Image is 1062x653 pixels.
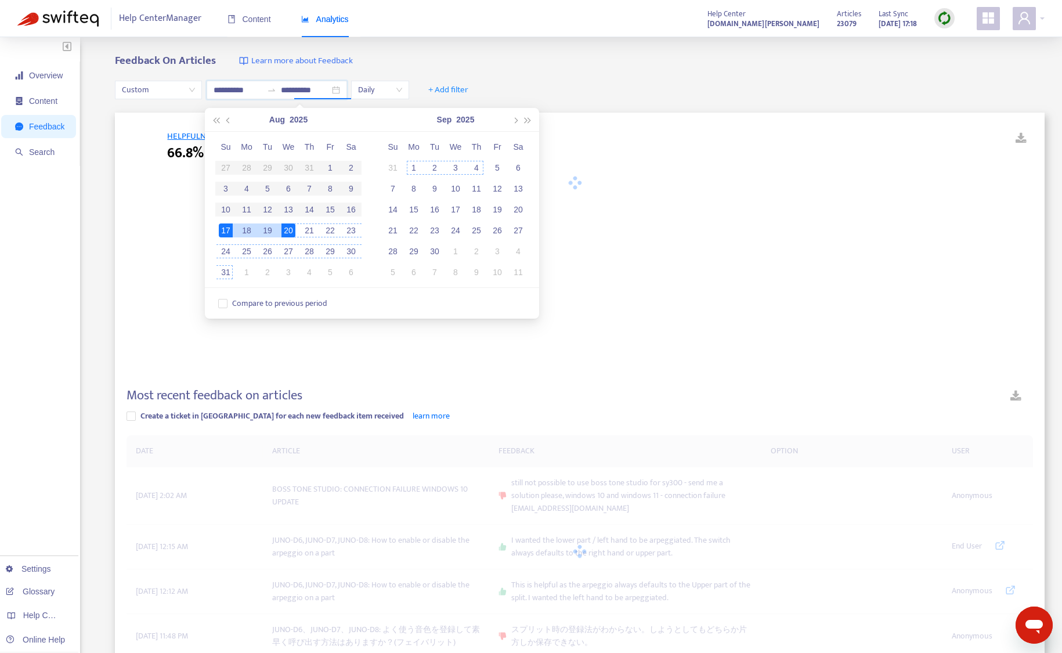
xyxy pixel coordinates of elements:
[261,223,274,237] div: 19
[17,10,99,27] img: Swifteq
[508,241,529,262] td: 2025-10-04
[403,262,424,283] td: 2025-10-06
[219,244,233,258] div: 24
[302,223,316,237] div: 21
[456,108,474,131] button: 2025
[428,161,442,175] div: 2
[466,241,487,262] td: 2025-10-02
[508,178,529,199] td: 2025-09-13
[407,203,421,217] div: 15
[511,161,525,175] div: 6
[1017,11,1031,25] span: user
[469,223,483,237] div: 25
[407,161,421,175] div: 1
[424,262,445,283] td: 2025-10-07
[219,265,233,279] div: 31
[403,220,424,241] td: 2025-09-22
[215,136,236,157] th: Su
[281,223,295,237] div: 20
[236,136,257,157] th: Mo
[837,17,857,30] strong: 23079
[879,17,917,30] strong: [DATE] 17:18
[428,223,442,237] div: 23
[382,241,403,262] td: 2025-09-28
[119,8,201,30] span: Help Center Manager
[981,11,995,25] span: appstore
[239,56,248,66] img: image-link
[490,265,504,279] div: 10
[707,17,819,30] a: [DOMAIN_NAME][PERSON_NAME]
[29,147,55,157] span: Search
[445,136,466,157] th: We
[236,262,257,283] td: 2025-09-01
[29,96,57,106] span: Content
[879,8,908,20] span: Last Sync
[6,564,51,573] a: Settings
[490,182,504,196] div: 12
[278,241,299,262] td: 2025-08-27
[487,241,508,262] td: 2025-10-03
[382,157,403,178] td: 2025-08-31
[267,85,276,95] span: swap-right
[358,81,402,99] span: Daily
[382,178,403,199] td: 2025-09-07
[269,108,285,131] button: Aug
[469,203,483,217] div: 18
[449,223,463,237] div: 24
[257,220,278,241] td: 2025-08-19
[837,8,861,20] span: Articles
[227,297,332,310] span: Compare to previous period
[341,136,362,157] th: Sa
[386,223,400,237] div: 21
[386,203,400,217] div: 14
[261,265,274,279] div: 2
[251,55,353,68] span: Learn more about Feedback
[469,182,483,196] div: 11
[320,262,341,283] td: 2025-09-05
[215,220,236,241] td: 2025-08-17
[382,199,403,220] td: 2025-09-14
[466,157,487,178] td: 2025-09-04
[257,241,278,262] td: 2025-08-26
[937,11,952,26] img: sync.dc5367851b00ba804db3.png
[508,157,529,178] td: 2025-09-06
[240,223,254,237] div: 18
[115,52,216,70] b: Feedback On Articles
[29,71,63,80] span: Overview
[428,83,468,97] span: + Add filter
[240,244,254,258] div: 25
[122,81,195,99] span: Custom
[437,108,452,131] button: Sep
[239,55,353,68] a: Learn more about Feedback
[167,143,204,164] span: 66.8%
[386,161,400,175] div: 31
[341,241,362,262] td: 2025-08-30
[449,182,463,196] div: 10
[487,157,508,178] td: 2025-09-05
[445,199,466,220] td: 2025-09-17
[261,244,274,258] div: 26
[403,136,424,157] th: Mo
[403,241,424,262] td: 2025-09-29
[449,265,463,279] div: 8
[490,223,504,237] div: 26
[466,199,487,220] td: 2025-09-18
[299,241,320,262] td: 2025-08-28
[227,15,236,23] span: book
[215,241,236,262] td: 2025-08-24
[299,262,320,283] td: 2025-09-04
[301,15,309,23] span: area-chart
[407,244,421,258] div: 29
[407,265,421,279] div: 6
[487,220,508,241] td: 2025-09-26
[281,244,295,258] div: 27
[386,265,400,279] div: 5
[240,265,254,279] div: 1
[487,262,508,283] td: 2025-10-10
[215,262,236,283] td: 2025-08-31
[449,203,463,217] div: 17
[219,223,233,237] div: 17
[299,220,320,241] td: 2025-08-21
[403,199,424,220] td: 2025-09-15
[490,203,504,217] div: 19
